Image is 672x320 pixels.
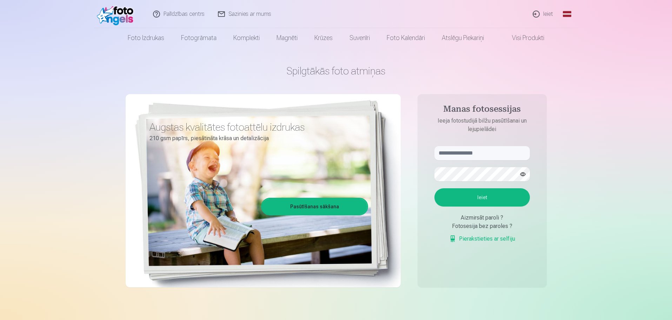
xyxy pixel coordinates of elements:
a: Pierakstieties ar selfiju [449,235,515,243]
a: Fotogrāmata [173,28,225,48]
button: Ieiet [434,188,530,207]
a: Foto izdrukas [119,28,173,48]
h3: Augstas kvalitātes fotoattēlu izdrukas [149,121,363,133]
img: /fa1 [97,3,137,25]
a: Suvenīri [341,28,378,48]
a: Magnēti [268,28,306,48]
a: Krūzes [306,28,341,48]
div: Aizmirsāt paroli ? [434,214,530,222]
a: Visi produkti [492,28,553,48]
p: 210 gsm papīrs, piesātināta krāsa un detalizācija [149,133,363,143]
a: Foto kalendāri [378,28,433,48]
p: Ieeja fotostudijā bilžu pasūtīšanai un lejupielādei [427,117,537,133]
a: Pasūtīšanas sākšana [262,199,367,214]
a: Atslēgu piekariņi [433,28,492,48]
h4: Manas fotosessijas [427,104,537,117]
div: Fotosesija bez paroles ? [434,222,530,230]
a: Komplekti [225,28,268,48]
h1: Spilgtākās foto atmiņas [126,65,547,77]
